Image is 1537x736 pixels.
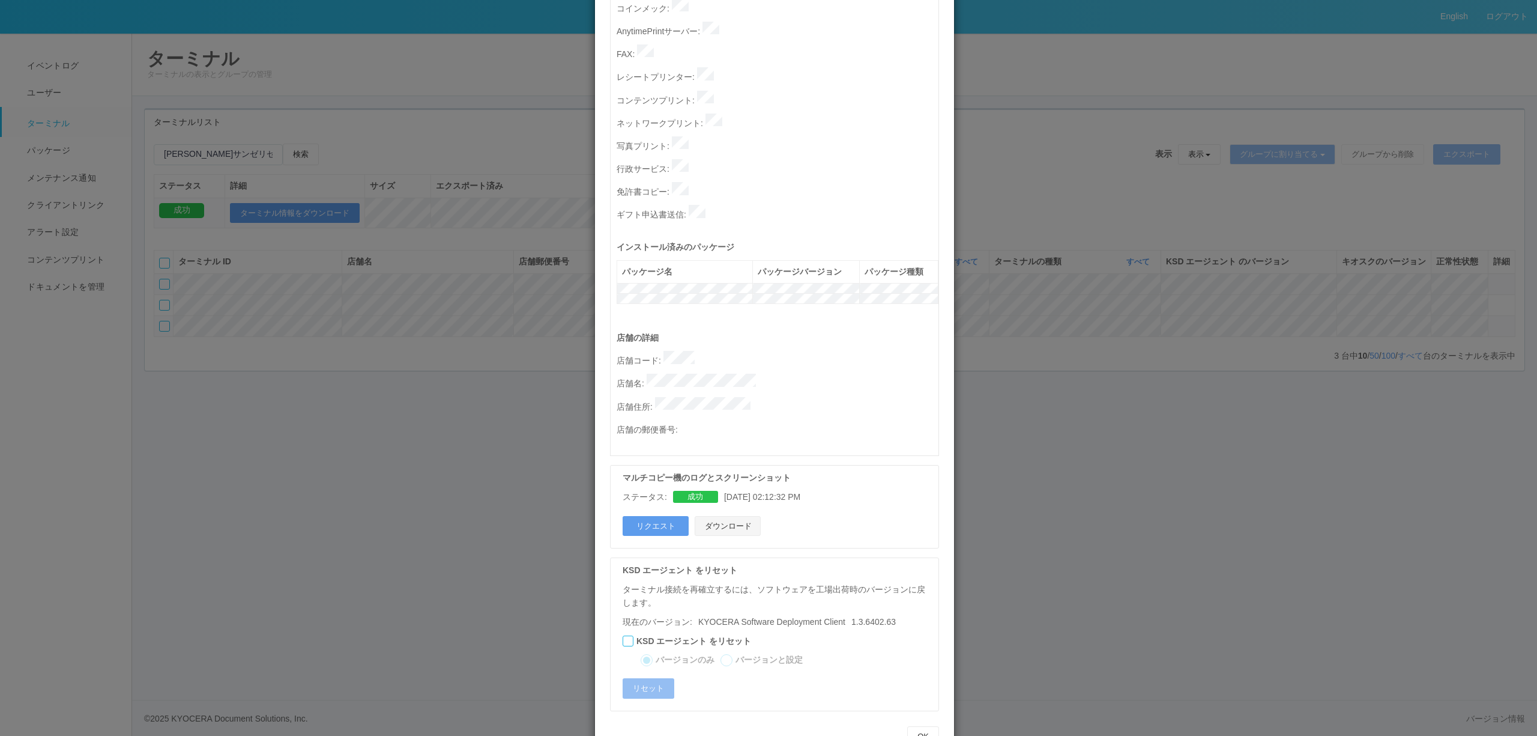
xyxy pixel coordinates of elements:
[617,332,938,344] p: 店舗の詳細
[617,136,938,153] p: 写真プリント :
[617,114,938,130] p: ネットワークプリント :
[698,617,845,627] span: KYOCERA Software Deployment Client
[617,397,938,414] p: 店舗住所 :
[617,44,938,61] p: FAX :
[617,67,938,84] p: レシートプリンター :
[695,516,761,537] button: ダウンロード
[623,472,932,484] p: マルチコピー機のログとスクリーンショット
[636,635,751,648] label: KSD エージェント をリセット
[735,654,803,666] label: バージョンと設定
[617,91,938,108] p: コンテンツプリント :
[617,351,938,368] p: 店舗コード :
[692,617,896,627] span: 1.3.6402.63
[656,654,714,666] label: バージョンのみ
[622,266,747,278] div: パッケージ名
[623,491,667,503] p: ステータス:
[623,583,932,609] p: ターミナル接続を再確立するには、ソフトウェアを工場出荷時のバージョンに戻します。
[617,182,938,199] p: 免許書コピー :
[623,491,932,503] div: [DATE] 02:12:32 PM
[758,266,854,278] div: パッケージバージョン
[865,266,933,278] div: パッケージ種類
[617,374,938,391] p: 店舗名 :
[623,516,689,537] button: リクエスト
[617,159,938,176] p: 行政サービス :
[617,420,938,437] p: 店舗の郵便番号 :
[617,205,938,222] p: ギフト申込書送信 :
[623,564,932,577] p: KSD エージェント をリセット
[617,241,938,254] p: インストール済みのパッケージ
[623,616,932,628] p: 現在のバージョン:
[617,22,938,38] p: AnytimePrintサーバー :
[623,678,674,699] button: リセット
